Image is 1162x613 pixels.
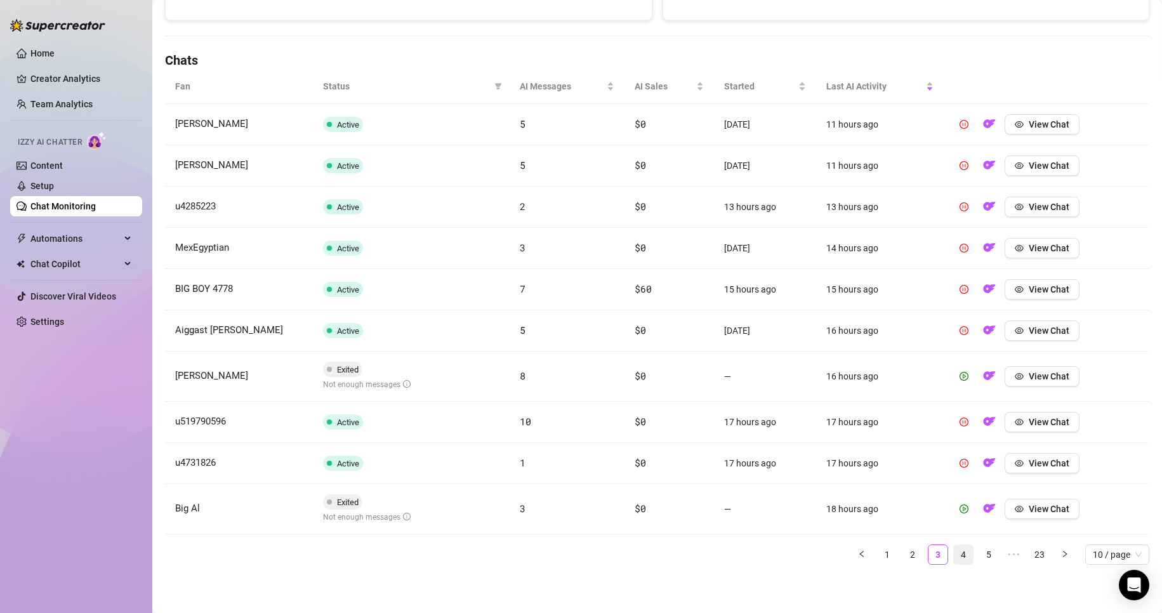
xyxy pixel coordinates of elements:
span: pause-circle [960,120,968,129]
a: OF [979,328,1000,338]
a: OF [979,204,1000,214]
li: Next 5 Pages [1004,544,1024,565]
span: Started [724,79,796,93]
li: Next Page [1055,544,1075,565]
span: info-circle [403,513,411,520]
a: 23 [1030,545,1049,564]
td: 14 hours ago [816,228,944,269]
button: OF [979,366,1000,386]
div: Open Intercom Messenger [1119,570,1149,600]
button: OF [979,114,1000,135]
a: OF [979,461,1000,471]
button: right [1055,544,1075,565]
button: View Chat [1005,412,1079,432]
td: 13 hours ago [816,187,944,228]
span: [PERSON_NAME] [175,370,248,381]
span: View Chat [1029,119,1069,129]
span: 1 [520,456,525,469]
td: 11 hours ago [816,145,944,187]
span: [PERSON_NAME] [175,118,248,129]
td: 18 hours ago [816,484,944,534]
span: View Chat [1029,161,1069,171]
button: View Chat [1005,320,1079,341]
span: play-circle [960,504,968,513]
span: 5 [520,117,525,130]
span: 10 [520,415,531,428]
a: OF [979,419,1000,430]
span: View Chat [1029,284,1069,294]
img: OF [983,415,996,428]
span: u4285223 [175,201,216,212]
h4: Chats [165,51,1149,69]
a: 3 [928,545,947,564]
img: OF [983,324,996,336]
a: Home [30,48,55,58]
img: AI Chatter [87,131,107,150]
th: Fan [165,69,313,104]
span: Chat Copilot [30,254,121,274]
span: pause-circle [960,459,968,468]
img: OF [983,369,996,382]
span: View Chat [1029,243,1069,253]
button: View Chat [1005,114,1079,135]
th: AI Sales [624,69,714,104]
td: [DATE] [714,104,816,145]
a: Chat Monitoring [30,201,96,211]
span: Automations [30,228,121,249]
a: Discover Viral Videos [30,291,116,301]
span: eye [1015,372,1024,381]
span: 5 [520,159,525,171]
span: Active [337,418,359,427]
span: View Chat [1029,202,1069,212]
button: OF [979,499,1000,519]
td: 15 hours ago [714,269,816,310]
td: 17 hours ago [816,443,944,484]
span: AI Sales [635,79,694,93]
img: logo-BBDzfeDw.svg [10,19,105,32]
td: 15 hours ago [816,269,944,310]
span: View Chat [1029,371,1069,381]
span: u4731826 [175,457,216,468]
span: filter [492,77,505,96]
span: Not enough messages [323,380,411,389]
button: View Chat [1005,453,1079,473]
td: [DATE] [714,310,816,352]
li: Previous Page [852,544,872,565]
span: $0 [635,200,645,213]
button: OF [979,155,1000,176]
span: $0 [635,324,645,336]
span: eye [1015,202,1024,211]
span: 10 / page [1093,545,1142,564]
a: 4 [954,545,973,564]
button: OF [979,279,1000,300]
a: OF [979,246,1000,256]
span: $0 [635,456,645,469]
li: 5 [979,544,999,565]
span: View Chat [1029,326,1069,336]
span: eye [1015,244,1024,253]
span: Active [337,202,359,212]
span: Active [337,285,359,294]
img: OF [983,456,996,469]
span: Last AI Activity [826,79,923,93]
span: eye [1015,326,1024,335]
span: Not enough messages [323,513,411,522]
li: 1 [877,544,897,565]
span: $0 [635,241,645,254]
span: AI Messages [520,79,605,93]
img: OF [983,502,996,515]
span: eye [1015,418,1024,426]
span: Izzy AI Chatter [18,136,82,148]
a: OF [979,122,1000,132]
button: left [852,544,872,565]
img: OF [983,200,996,213]
button: OF [979,412,1000,432]
li: 2 [902,544,923,565]
a: Creator Analytics [30,69,132,89]
a: Team Analytics [30,99,93,109]
a: OF [979,374,1000,384]
span: Status [323,79,489,93]
span: $0 [635,415,645,428]
span: 7 [520,282,525,295]
button: View Chat [1005,499,1079,519]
